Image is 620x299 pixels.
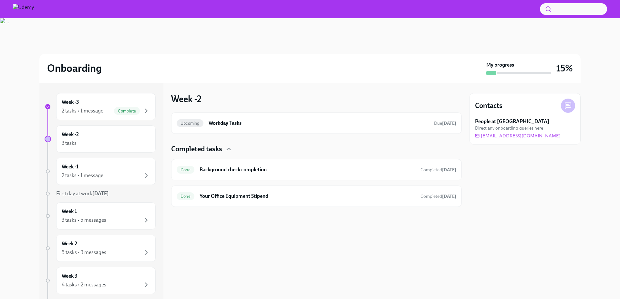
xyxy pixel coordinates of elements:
[45,235,156,262] a: Week 25 tasks • 3 messages
[420,167,456,173] span: August 11th, 2025 11:57
[475,125,543,131] span: Direct any onboarding queries here
[62,217,106,224] div: 3 tasks • 5 messages
[62,249,106,256] div: 5 tasks • 3 messages
[486,61,514,69] strong: My progress
[177,167,194,172] span: Done
[62,107,103,114] div: 2 tasks • 1 message
[434,120,456,126] span: August 18th, 2025 10:00
[92,190,109,197] strong: [DATE]
[442,194,456,199] strong: [DATE]
[62,131,79,138] h6: Week -2
[556,62,573,74] h3: 15%
[114,109,140,113] span: Complete
[62,99,79,106] h6: Week -3
[475,101,502,111] h4: Contacts
[45,267,156,294] a: Week 34 tasks • 2 messages
[45,190,156,197] a: First day at work[DATE]
[475,118,549,125] strong: People at [GEOGRAPHIC_DATA]
[177,165,456,175] a: DoneBackground check completionCompleted[DATE]
[62,272,77,280] h6: Week 3
[13,4,34,14] img: Udemy
[62,172,103,179] div: 2 tasks • 1 message
[62,140,77,147] div: 3 tasks
[442,167,456,173] strong: [DATE]
[177,118,456,128] a: UpcomingWorkday TasksDue[DATE]
[420,193,456,199] span: August 11th, 2025 12:01
[62,240,77,247] h6: Week 2
[62,281,106,288] div: 4 tasks • 2 messages
[45,202,156,230] a: Week 13 tasks • 5 messages
[171,144,462,154] div: Completed tasks
[434,121,456,126] span: Due
[171,93,201,105] h3: Week -2
[475,133,561,139] a: [EMAIL_ADDRESS][DOMAIN_NAME]
[209,120,429,127] h6: Workday Tasks
[62,208,77,215] h6: Week 1
[45,158,156,185] a: Week -12 tasks • 1 message
[442,121,456,126] strong: [DATE]
[200,193,415,200] h6: Your Office Equipment Stipend
[45,93,156,120] a: Week -32 tasks • 1 messageComplete
[171,144,222,154] h4: Completed tasks
[177,121,203,126] span: Upcoming
[62,163,78,170] h6: Week -1
[200,166,415,173] h6: Background check completion
[420,194,456,199] span: Completed
[45,125,156,153] a: Week -23 tasks
[177,191,456,201] a: DoneYour Office Equipment StipendCompleted[DATE]
[56,190,109,197] span: First day at work
[420,167,456,173] span: Completed
[47,62,102,75] h2: Onboarding
[177,194,194,199] span: Done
